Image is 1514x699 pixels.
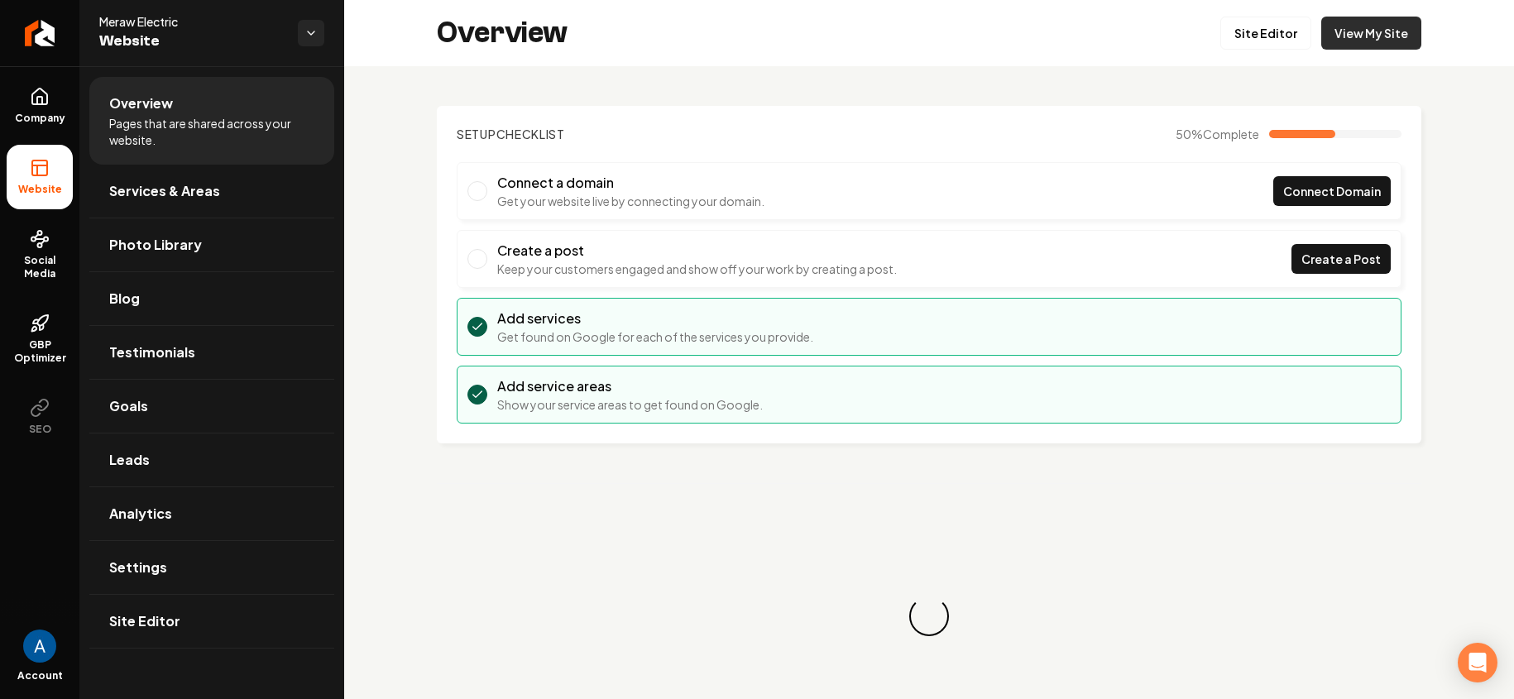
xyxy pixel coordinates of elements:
span: 50 % [1176,126,1259,142]
span: Setup [457,127,496,141]
h3: Add service areas [497,376,763,396]
a: View My Site [1321,17,1421,50]
p: Get found on Google for each of the services you provide. [497,328,813,345]
div: Open Intercom Messenger [1458,643,1497,682]
a: Blog [89,272,334,325]
span: Create a Post [1301,251,1381,268]
a: GBP Optimizer [7,300,73,378]
span: Goals [109,396,148,416]
span: Services & Areas [109,181,220,201]
a: Connect Domain [1273,176,1391,206]
a: Site Editor [89,595,334,648]
span: Meraw Electric [99,13,285,30]
h3: Create a post [497,241,897,261]
span: Website [99,30,285,53]
span: Social Media [7,254,73,280]
span: Blog [109,289,140,309]
span: Analytics [109,504,172,524]
span: Overview [109,93,173,113]
a: Photo Library [89,218,334,271]
a: Settings [89,541,334,594]
span: Website [12,183,69,196]
a: Social Media [7,216,73,294]
img: Rebolt Logo [25,20,55,46]
span: Account [17,669,63,682]
a: Create a Post [1291,244,1391,274]
p: Get your website live by connecting your domain. [497,193,764,209]
div: Loading [908,595,951,639]
p: Keep your customers engaged and show off your work by creating a post. [497,261,897,277]
a: Site Editor [1220,17,1311,50]
a: Analytics [89,487,334,540]
span: Site Editor [109,611,180,631]
h2: Overview [437,17,568,50]
a: Services & Areas [89,165,334,218]
span: GBP Optimizer [7,338,73,365]
span: Testimonials [109,342,195,362]
h3: Connect a domain [497,173,764,193]
h2: Checklist [457,126,565,142]
span: Company [8,112,72,125]
p: Show your service areas to get found on Google. [497,396,763,413]
span: Settings [109,558,167,577]
span: SEO [22,423,58,436]
button: SEO [7,385,73,449]
span: Pages that are shared across your website. [109,115,314,148]
h3: Add services [497,309,813,328]
a: Leads [89,433,334,486]
span: Connect Domain [1283,183,1381,200]
button: Open user button [23,630,56,663]
a: Goals [89,380,334,433]
span: Photo Library [109,235,202,255]
a: Testimonials [89,326,334,379]
span: Complete [1203,127,1259,141]
img: Andrew Magana [23,630,56,663]
a: Company [7,74,73,138]
span: Leads [109,450,150,470]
